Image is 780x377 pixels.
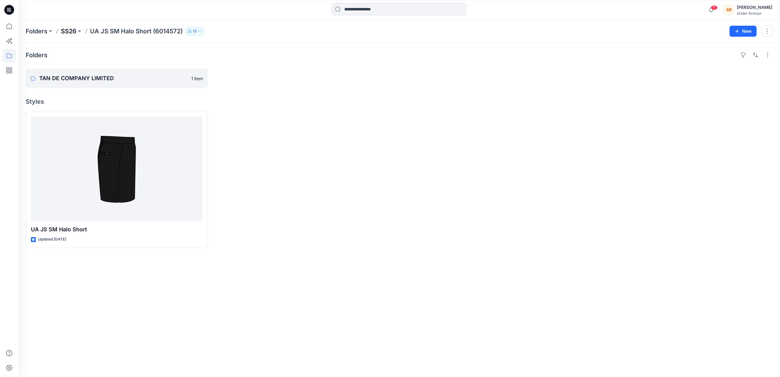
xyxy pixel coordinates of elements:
button: New [730,26,757,37]
div: SR [723,4,734,15]
a: Folders [26,27,47,35]
a: UA JS SM Halo Short [31,117,203,222]
button: 13 [185,27,204,35]
p: Updated [DATE] [38,236,66,243]
div: Under Armour [737,11,772,16]
a: TAN DE COMPANY LIMITED1 item [26,69,208,88]
p: 13 [193,28,197,35]
p: UA JS SM Halo Short (6014572) [90,27,183,35]
a: SS26 [61,27,77,35]
p: UA JS SM Halo Short [31,225,203,234]
h4: Styles [26,98,773,105]
p: 1 item [191,75,203,82]
span: 11 [711,5,718,10]
div: [PERSON_NAME] [737,4,772,11]
p: TAN DE COMPANY LIMITED [39,74,188,83]
h4: Folders [26,51,47,59]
